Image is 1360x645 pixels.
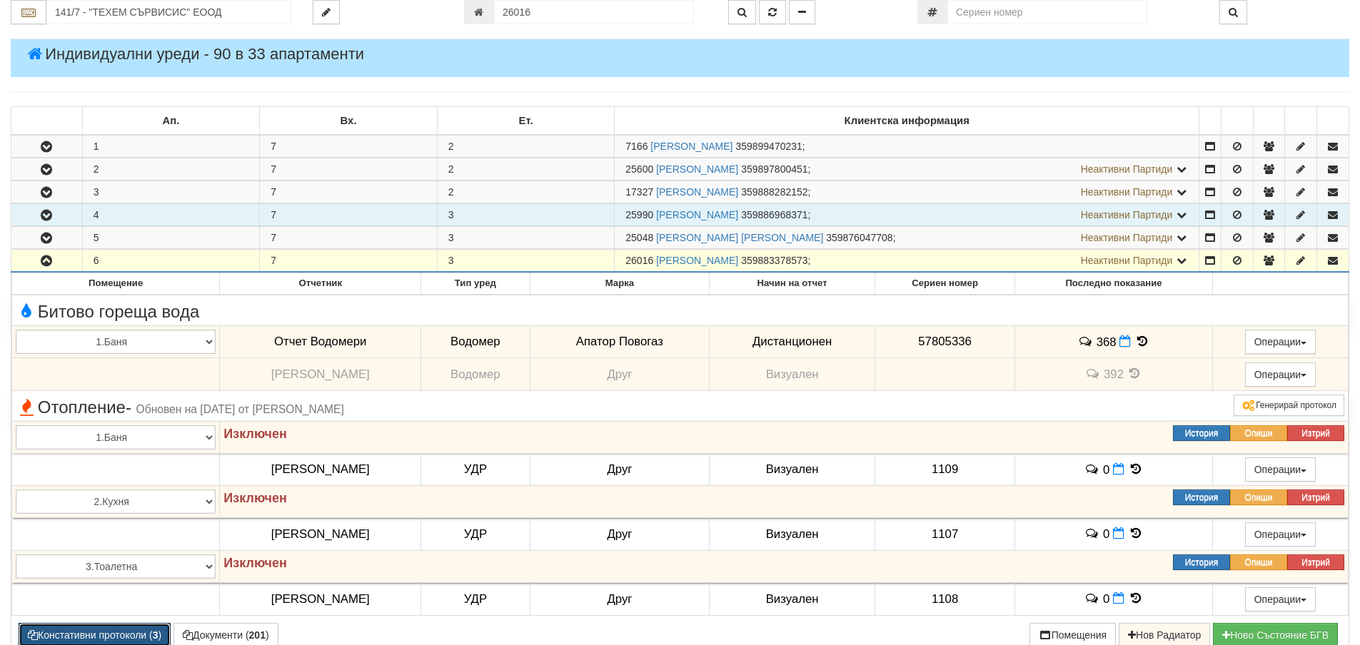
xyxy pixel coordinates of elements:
[1103,592,1109,606] span: 0
[223,491,287,505] strong: Изключен
[260,135,438,158] td: 7
[82,227,260,249] td: 5
[656,209,738,220] a: [PERSON_NAME]
[826,232,892,243] span: 359876047708
[126,397,131,417] span: -
[1103,527,1109,541] span: 0
[82,158,260,181] td: 2
[1113,463,1124,475] i: Нов Отчет към 01/10/2025
[918,335,972,348] span: 57805336
[615,158,1199,181] td: ;
[249,629,266,641] b: 201
[1199,107,1222,136] td: : No sort applied, sorting is disabled
[656,232,823,243] a: [PERSON_NAME] [PERSON_NAME]
[741,163,807,175] span: 359897800451
[223,556,287,570] strong: Изключен
[1287,425,1344,441] button: Изтрий
[530,325,710,358] td: Апатор Повогаз
[82,181,260,203] td: 3
[625,163,653,175] span: Партида №
[845,115,969,126] b: Клиентска информация
[1103,462,1109,476] span: 0
[1085,367,1104,380] span: История на забележките
[1253,107,1285,136] td: : No sort applied, sorting is disabled
[1234,395,1344,416] button: Генерирай протокол
[1230,425,1287,441] button: Опиши
[448,163,454,175] span: 2
[530,518,710,551] td: Друг
[1221,107,1253,136] td: : No sort applied, sorting is disabled
[1015,273,1213,295] th: Последно показание
[274,335,366,348] span: Отчет Водомери
[615,204,1199,226] td: ;
[260,227,438,249] td: 7
[1081,255,1173,266] span: Неактивни Партиди
[223,427,287,441] strong: Изключен
[656,255,738,266] a: [PERSON_NAME]
[11,107,83,136] td: : No sort applied, sorting is disabled
[271,592,370,606] span: [PERSON_NAME]
[82,135,260,158] td: 1
[932,462,958,476] span: 1109
[530,583,710,616] td: Друг
[1173,489,1230,505] button: История
[271,527,370,541] span: [PERSON_NAME]
[656,186,738,198] a: [PERSON_NAME]
[615,250,1199,273] td: ;
[341,115,357,126] b: Вх.
[82,204,260,226] td: 4
[932,592,958,606] span: 1108
[710,358,875,391] td: Визуален
[1245,330,1316,354] button: Операции
[625,209,653,220] span: Партида №
[136,403,344,415] span: Обновен на [DATE] от [PERSON_NAME]
[437,107,615,136] td: Ет.: No sort applied, sorting is disabled
[1081,186,1173,198] span: Неактивни Партиди
[260,250,438,273] td: 7
[1119,335,1131,347] i: Нов Отчет към 01/10/2025
[448,232,454,243] span: 3
[735,141,802,152] span: 359899470231
[530,453,710,486] td: Друг
[710,518,875,551] td: Визуален
[650,141,732,152] a: [PERSON_NAME]
[12,273,220,295] th: Помещение
[163,115,180,126] b: Ап.
[1128,591,1144,605] span: История на показанията
[1134,335,1150,348] span: История на показанията
[1127,367,1143,380] span: История на показанията
[421,583,530,616] td: УДР
[448,186,454,198] span: 2
[932,527,958,541] span: 1107
[421,518,530,551] td: УДР
[615,135,1199,158] td: ;
[741,255,807,266] span: 359883378573
[16,303,199,321] span: Битово гореща вода
[11,31,1349,77] h4: Индивидуални уреди - 90 в 33 апартаменти
[875,273,1014,295] th: Сериен номер
[1084,527,1103,540] span: История на забележките
[1077,335,1096,348] span: История на забележките
[448,141,454,152] span: 2
[656,163,738,175] a: [PERSON_NAME]
[710,583,875,616] td: Визуален
[710,325,875,358] td: Дистанционен
[1128,527,1144,540] span: История на показанията
[741,186,807,198] span: 359888282152
[625,232,653,243] span: Партида №
[710,453,875,486] td: Визуален
[1128,462,1144,476] span: История на показанията
[421,273,530,295] th: Тип уред
[260,181,438,203] td: 7
[421,325,530,358] td: Водомер
[741,209,807,220] span: 359886968371
[1173,554,1230,570] button: История
[1230,554,1287,570] button: Опиши
[260,204,438,226] td: 7
[710,273,875,295] th: Начин на отчет
[260,107,438,136] td: Вх.: No sort applied, sorting is disabled
[1173,425,1230,441] button: История
[220,273,421,295] th: Отчетник
[421,358,530,391] td: Водомер
[1081,232,1173,243] span: Неактивни Партиди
